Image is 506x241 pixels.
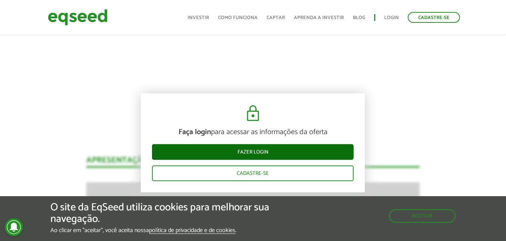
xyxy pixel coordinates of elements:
[51,202,294,225] h5: O site da EqSeed utiliza cookies para melhorar sua navegação.
[389,209,456,223] button: Aceitar
[152,166,354,181] a: Cadastre-se
[149,228,236,234] a: política de privacidade e de cookies
[152,128,354,137] p: para acessar as informações da oferta
[294,15,344,20] a: Aprenda a investir
[48,7,108,27] img: EqSeed
[218,15,258,20] a: Como funciona
[187,15,209,20] a: Investir
[152,144,354,160] a: Fazer login
[179,126,211,138] strong: Faça login
[384,15,399,20] a: Login
[408,12,460,23] a: Cadastre-se
[353,15,365,20] a: Blog
[267,15,285,20] a: Captar
[244,105,262,123] img: cadeado.svg
[51,227,294,234] p: Ao clicar em "aceitar", você aceita nossa .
